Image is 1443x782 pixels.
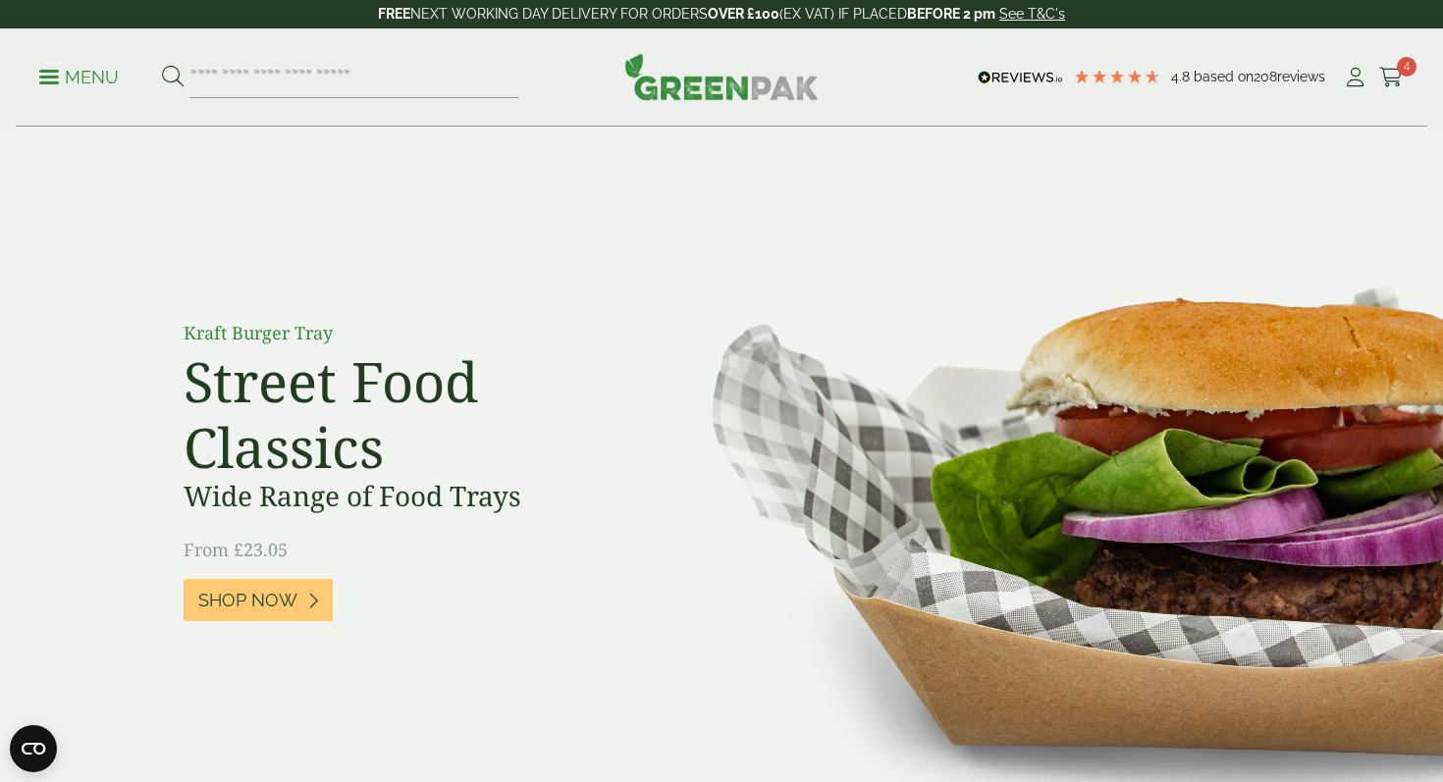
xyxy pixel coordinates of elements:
[1277,69,1325,84] span: reviews
[1254,69,1277,84] span: 208
[978,71,1063,84] img: REVIEWS.io
[1343,68,1367,87] i: My Account
[1379,68,1404,87] i: Cart
[184,480,625,513] h3: Wide Range of Food Trays
[198,590,297,611] span: Shop Now
[378,6,410,22] strong: FREE
[184,538,288,561] span: From £23.05
[624,53,819,100] img: GreenPak Supplies
[708,6,779,22] strong: OVER £100
[999,6,1065,22] a: See T&C's
[39,66,119,89] p: Menu
[907,6,995,22] strong: BEFORE 2 pm
[1379,63,1404,92] a: 4
[184,579,333,621] a: Shop Now
[1073,68,1161,85] div: 4.79 Stars
[184,348,625,480] h2: Street Food Classics
[184,320,625,346] p: Kraft Burger Tray
[1171,69,1194,84] span: 4.8
[1397,57,1416,77] span: 4
[1194,69,1254,84] span: Based on
[39,66,119,85] a: Menu
[10,725,57,772] button: Open CMP widget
